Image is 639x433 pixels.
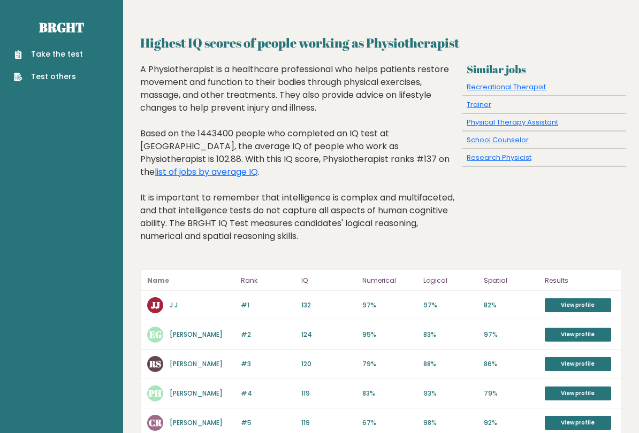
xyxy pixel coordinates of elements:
p: 97% [362,300,417,310]
p: 86% [484,359,538,369]
p: 95% [362,330,417,339]
p: 119 [301,418,356,428]
p: #3 [241,359,295,369]
text: EG [149,328,162,341]
p: 79% [484,389,538,398]
a: Physical Therapy Assistant [467,117,558,127]
h3: Similar jobs [467,63,622,76]
b: Name [147,276,169,285]
a: [PERSON_NAME] [170,359,223,368]
p: 93% [423,389,478,398]
p: 98% [423,418,478,428]
p: 120 [301,359,356,369]
p: #4 [241,389,295,398]
text: JJ [151,299,160,311]
text: CR [149,416,162,429]
p: #2 [241,330,295,339]
div: A Physiotherapist is a healthcare professional who helps patients restore movement and function t... [140,63,459,259]
a: Test others [14,71,83,82]
p: 132 [301,300,356,310]
a: Brght [39,19,84,36]
a: Research Physicist [467,152,531,163]
a: View profile [545,328,611,342]
p: 82% [484,300,538,310]
p: 92% [484,418,538,428]
text: RS [149,358,161,370]
p: 88% [423,359,478,369]
a: [PERSON_NAME] [170,330,223,339]
p: IQ [301,274,356,287]
a: View profile [545,357,611,371]
a: [PERSON_NAME] [170,389,223,398]
a: Trainer [467,99,491,110]
a: Take the test [14,49,83,60]
p: 67% [362,418,417,428]
p: Results [545,274,615,287]
p: 83% [362,389,417,398]
p: 83% [423,330,478,339]
p: 119 [301,389,356,398]
a: View profile [545,298,611,312]
p: Spatial [484,274,538,287]
p: Logical [423,274,478,287]
a: J J [170,300,178,310]
a: View profile [545,416,611,430]
h2: Highest IQ scores of people working as Physiotherapist [140,33,622,52]
p: 124 [301,330,356,339]
a: [PERSON_NAME] [170,418,223,427]
p: Rank [241,274,295,287]
a: View profile [545,386,611,400]
a: Recreational Therapist [467,82,546,92]
p: Numerical [362,274,417,287]
p: #1 [241,300,295,310]
text: PH [148,387,162,399]
a: School Counselor [467,135,529,145]
p: 97% [484,330,538,339]
p: 97% [423,300,478,310]
a: list of jobs by average IQ [155,166,258,178]
p: 79% [362,359,417,369]
p: #5 [241,418,295,428]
